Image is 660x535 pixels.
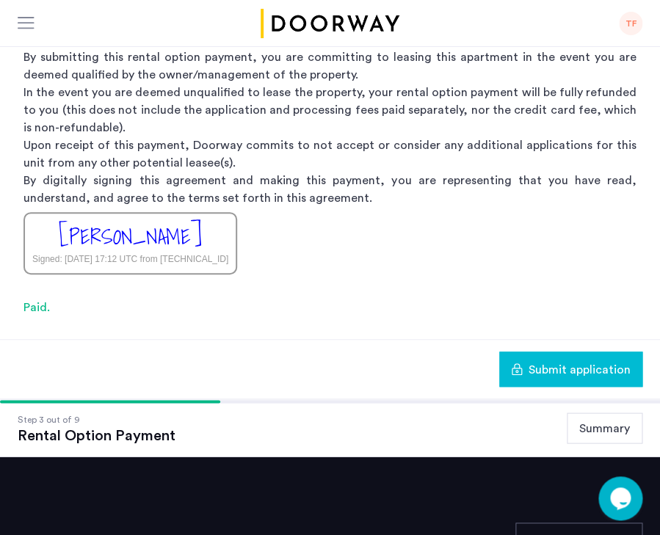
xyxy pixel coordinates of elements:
p: By digitally signing this agreement and making this payment, you are representing that you have r... [23,172,637,207]
img: logo [258,9,402,38]
div: TF [619,12,642,35]
div: Rental Option Payment [18,426,175,444]
iframe: chat widget [598,476,645,520]
span: Submit application [529,360,631,378]
button: Summary [567,412,642,443]
div: Step 3 out of 9 [18,412,175,426]
p: Upon receipt of this payment, Doorway commits to not accept or consider any additional applicatio... [23,137,637,172]
a: Cazamio logo [258,9,402,38]
div: Paid. [23,298,637,316]
div: Signed: [DATE] 17:12 UTC from [TECHNICAL_ID] [32,252,228,266]
p: In the event you are deemed unqualified to lease the property, your rental option payment will be... [23,84,637,137]
div: [PERSON_NAME] [59,221,202,252]
p: By submitting this rental option payment, you are committing to leasing this apartment in the eve... [23,48,637,84]
button: button [499,352,642,387]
